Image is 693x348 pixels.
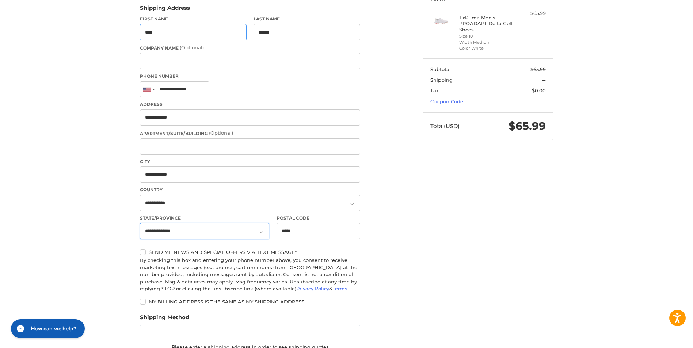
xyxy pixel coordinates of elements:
a: Terms [332,286,347,291]
div: $65.99 [517,10,546,17]
label: State/Province [140,215,269,221]
h4: 1 x Puma Men's PROADAPT Delta Golf Shoes [459,15,515,32]
span: Shipping [430,77,453,83]
small: (Optional) [209,130,233,136]
label: Company Name [140,44,360,51]
label: Country [140,186,360,193]
label: Phone Number [140,73,360,80]
span: Tax [430,88,439,93]
label: City [140,158,360,165]
span: $65.99 [509,119,546,133]
div: By checking this box and entering your phone number above, you consent to receive marketing text ... [140,257,360,293]
label: Apartment/Suite/Building [140,129,360,137]
span: $0.00 [532,88,546,93]
span: -- [542,77,546,83]
a: Coupon Code [430,98,463,104]
li: Color White [459,45,515,51]
span: Subtotal [430,66,451,72]
label: My billing address is the same as my shipping address. [140,299,360,305]
legend: Shipping Address [140,4,190,16]
label: Postal Code [277,215,361,221]
label: Address [140,101,360,108]
span: Total (USD) [430,123,460,129]
div: United States: +1 [140,82,157,97]
small: (Optional) [180,45,204,50]
label: Last Name [254,16,360,22]
label: Send me news and special offers via text message* [140,249,360,255]
label: First Name [140,16,247,22]
iframe: Gorgias live chat messenger [7,317,87,341]
legend: Shipping Method [140,313,189,325]
li: Size 10 [459,33,515,39]
li: Width Medium [459,39,515,46]
span: $65.99 [530,66,546,72]
a: Privacy Policy [296,286,329,291]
